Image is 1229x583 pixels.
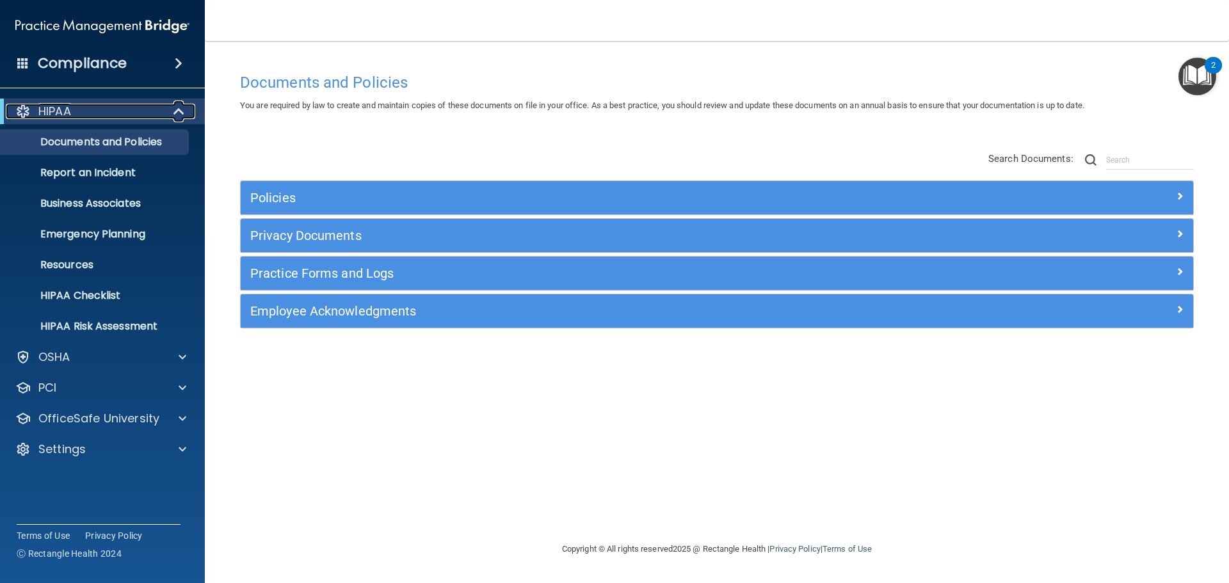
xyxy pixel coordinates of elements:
[17,529,70,542] a: Terms of Use
[38,349,70,365] p: OSHA
[250,188,1184,208] a: Policies
[8,136,183,148] p: Documents and Policies
[250,301,1184,321] a: Employee Acknowledgments
[15,442,186,457] a: Settings
[8,320,183,333] p: HIPAA Risk Assessment
[1211,65,1216,82] div: 2
[483,529,951,570] div: Copyright © All rights reserved 2025 @ Rectangle Health | |
[1178,58,1216,95] button: Open Resource Center, 2 new notifications
[15,380,186,395] a: PCI
[250,266,945,280] h5: Practice Forms and Logs
[769,544,820,554] a: Privacy Policy
[240,74,1194,91] h4: Documents and Policies
[17,547,122,560] span: Ⓒ Rectangle Health 2024
[823,544,872,554] a: Terms of Use
[8,197,183,210] p: Business Associates
[1106,150,1194,170] input: Search
[15,13,189,39] img: PMB logo
[15,411,186,426] a: OfficeSafe University
[8,228,183,241] p: Emergency Planning
[8,289,183,302] p: HIPAA Checklist
[250,225,1184,246] a: Privacy Documents
[38,442,86,457] p: Settings
[8,166,183,179] p: Report an Incident
[38,54,127,72] h4: Compliance
[38,411,159,426] p: OfficeSafe University
[250,228,945,243] h5: Privacy Documents
[1085,154,1096,166] img: ic-search.3b580494.png
[250,304,945,318] h5: Employee Acknowledgments
[38,380,56,395] p: PCI
[240,100,1084,110] span: You are required by law to create and maintain copies of these documents on file in your office. ...
[38,104,71,119] p: HIPAA
[250,263,1184,284] a: Practice Forms and Logs
[15,349,186,365] a: OSHA
[85,529,143,542] a: Privacy Policy
[250,191,945,205] h5: Policies
[8,259,183,271] p: Resources
[988,153,1073,164] span: Search Documents:
[15,104,186,119] a: HIPAA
